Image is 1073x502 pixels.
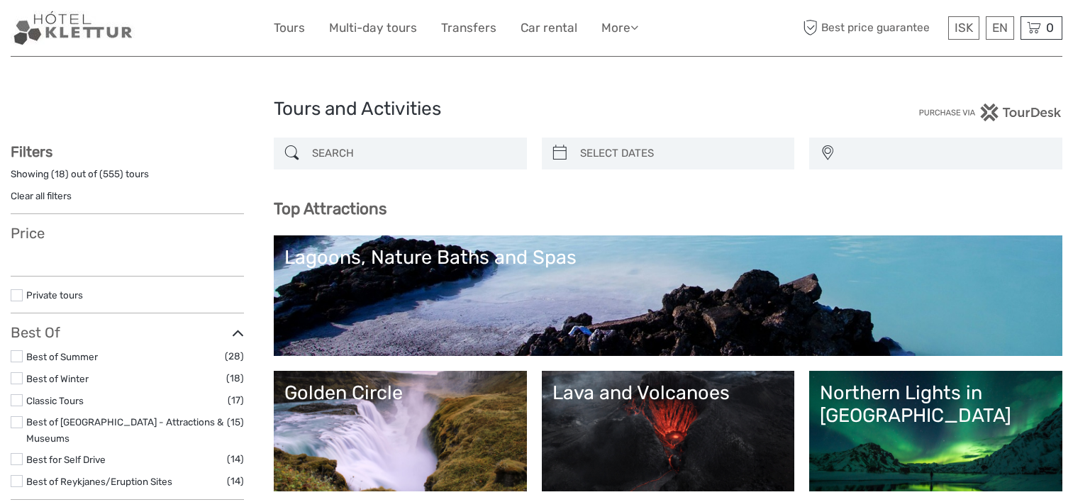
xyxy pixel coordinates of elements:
a: Best for Self Drive [26,454,106,465]
div: Lagoons, Nature Baths and Spas [284,246,1052,269]
a: More [601,18,638,38]
a: Lagoons, Nature Baths and Spas [284,246,1052,345]
input: SELECT DATES [574,141,788,166]
a: Best of Reykjanes/Eruption Sites [26,476,172,487]
span: (14) [227,473,244,489]
span: 0 [1044,21,1056,35]
span: (17) [228,392,244,408]
img: Our services [11,11,136,45]
input: SEARCH [306,141,520,166]
a: Best of [GEOGRAPHIC_DATA] - Attractions & Museums [26,416,223,444]
strong: Filters [11,143,52,160]
a: Classic Tours [26,395,84,406]
a: Car rental [521,18,577,38]
span: (14) [227,451,244,467]
h1: Tours and Activities [274,98,800,121]
a: Multi-day tours [329,18,417,38]
a: Golden Circle [284,381,516,481]
span: (28) [225,348,244,364]
div: Lava and Volcanoes [552,381,784,404]
label: 18 [55,167,65,181]
a: Best of Winter [26,373,89,384]
span: (15) [227,414,244,430]
img: PurchaseViaTourDesk.png [918,104,1062,121]
a: Lava and Volcanoes [552,381,784,481]
span: ISK [955,21,973,35]
div: Showing ( ) out of ( ) tours [11,167,244,189]
a: Northern Lights in [GEOGRAPHIC_DATA] [820,381,1052,481]
span: (18) [226,370,244,386]
label: 555 [103,167,120,181]
h3: Best Of [11,324,244,341]
a: Tours [274,18,305,38]
span: Best price guarantee [799,16,945,40]
b: Top Attractions [274,199,387,218]
a: Transfers [441,18,496,38]
a: Private tours [26,289,83,301]
a: Best of Summer [26,351,98,362]
h3: Price [11,225,244,242]
div: Northern Lights in [GEOGRAPHIC_DATA] [820,381,1052,428]
div: Golden Circle [284,381,516,404]
div: EN [986,16,1014,40]
a: Clear all filters [11,190,72,201]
